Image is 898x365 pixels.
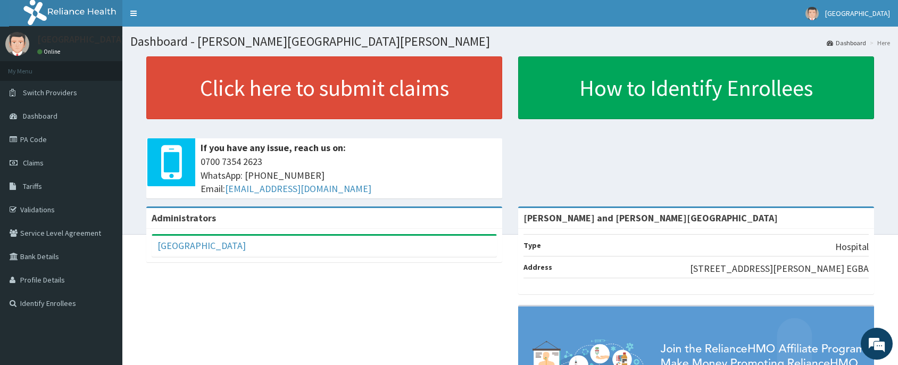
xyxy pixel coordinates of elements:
[23,181,42,191] span: Tariffs
[523,212,778,224] strong: [PERSON_NAME] and [PERSON_NAME][GEOGRAPHIC_DATA]
[23,88,77,97] span: Switch Providers
[523,240,541,250] b: Type
[152,212,216,224] b: Administrators
[827,38,866,47] a: Dashboard
[835,240,869,254] p: Hospital
[805,7,819,20] img: User Image
[690,262,869,276] p: [STREET_ADDRESS][PERSON_NAME] EGBA
[23,158,44,168] span: Claims
[201,155,497,196] span: 0700 7354 2623 WhatsApp: [PHONE_NUMBER] Email:
[867,38,890,47] li: Here
[130,35,890,48] h1: Dashboard - [PERSON_NAME][GEOGRAPHIC_DATA][PERSON_NAME]
[201,142,346,154] b: If you have any issue, reach us on:
[37,35,125,44] p: [GEOGRAPHIC_DATA]
[523,262,552,272] b: Address
[157,239,246,252] a: [GEOGRAPHIC_DATA]
[37,48,63,55] a: Online
[5,32,29,56] img: User Image
[518,56,874,119] a: How to Identify Enrollees
[825,9,890,18] span: [GEOGRAPHIC_DATA]
[146,56,502,119] a: Click here to submit claims
[225,182,371,195] a: [EMAIL_ADDRESS][DOMAIN_NAME]
[23,111,57,121] span: Dashboard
